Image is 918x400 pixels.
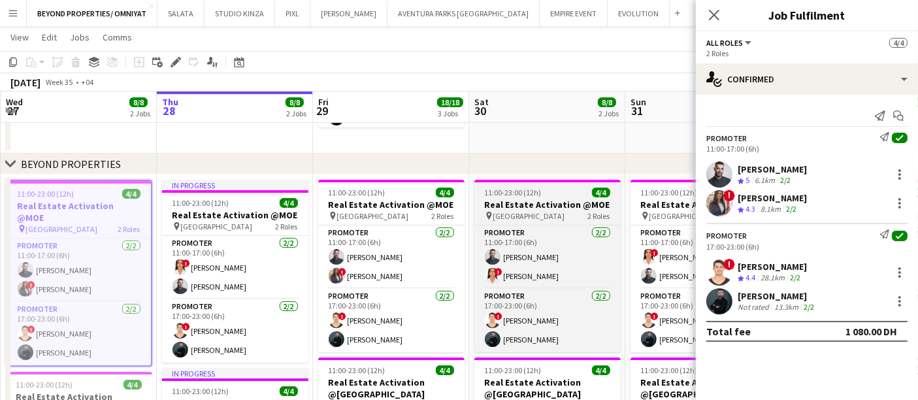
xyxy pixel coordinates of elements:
[182,323,190,331] span: !
[6,180,152,367] app-job-card: 11:00-23:00 (12h)4/4Real Estate Activation @MOE [GEOGRAPHIC_DATA]2 RolesPromoter2/211:00-17:00 (6...
[318,289,465,352] app-card-role: Promoter2/217:00-23:00 (6h)![PERSON_NAME][PERSON_NAME]
[338,268,346,276] span: !
[286,108,306,118] div: 2 Jobs
[318,180,465,352] app-job-card: 11:00-23:00 (12h)4/4Real Estate Activation @MOE [GEOGRAPHIC_DATA]2 RolesPromoter2/211:00-17:00 (6...
[706,231,747,241] div: Promoter
[495,268,502,276] span: !
[162,299,308,363] app-card-role: Promoter2/217:00-23:00 (6h)![PERSON_NAME][PERSON_NAME]
[43,77,76,87] span: Week 35
[172,386,229,396] span: 11:00-23:00 (12h)
[474,199,621,210] h3: Real Estate Activation @MOE
[631,289,777,352] app-card-role: Promoter2/217:00-23:00 (6h)![PERSON_NAME][PERSON_NAME]
[162,368,308,378] div: In progress
[706,48,908,58] div: 2 Roles
[26,224,98,234] span: [GEOGRAPHIC_DATA]
[631,199,777,210] h3: Real Estate Activation @MOE
[162,180,308,190] div: In progress
[162,209,308,221] h3: Real Estate Activation @MOE
[6,96,23,108] span: Wed
[205,1,275,26] button: STUDIO KINZA
[474,289,621,352] app-card-role: Promoter2/217:00-23:00 (6h)![PERSON_NAME][PERSON_NAME]
[706,325,751,338] div: Total fee
[790,273,800,282] app-skills-label: 2/2
[182,259,190,267] span: !
[122,189,140,199] span: 4/4
[123,380,142,390] span: 4/4
[276,222,298,231] span: 2 Roles
[275,1,310,26] button: PIXL
[631,180,777,352] app-job-card: 11:00-23:00 (12h)4/4Real Estate Activation @MOE [GEOGRAPHIC_DATA]2 RolesPromoter2/211:00-17:00 (6...
[4,103,23,118] span: 27
[474,180,621,352] app-job-card: 11:00-23:00 (12h)4/4Real Estate Activation @MOE [GEOGRAPHIC_DATA]2 RolesPromoter2/211:00-17:00 (6...
[129,97,148,107] span: 8/8
[27,1,157,26] button: BEYOND PROPERTIES/ OMNIYAT
[723,190,735,201] span: !
[18,189,74,199] span: 11:00-23:00 (12h)
[474,96,489,108] span: Sat
[436,188,454,197] span: 4/4
[157,1,205,26] button: SALATA
[738,163,807,175] div: [PERSON_NAME]
[10,31,29,43] span: View
[337,211,409,221] span: [GEOGRAPHIC_DATA]
[629,103,646,118] span: 31
[758,273,787,284] div: 28.1km
[631,96,646,108] span: Sun
[472,103,489,118] span: 30
[318,225,465,289] app-card-role: Promoter2/211:00-17:00 (6h)[PERSON_NAME]![PERSON_NAME]
[738,302,772,312] div: Not rated
[7,200,151,224] h3: Real Estate Activation @MOE
[318,96,329,108] span: Fri
[631,225,777,289] app-card-role: Promoter2/211:00-17:00 (6h)![PERSON_NAME][PERSON_NAME]
[495,312,502,320] span: !
[485,365,542,375] span: 11:00-23:00 (12h)
[387,1,540,26] button: AVENTURA PARKS [GEOGRAPHIC_DATA]
[97,29,137,46] a: Comms
[592,188,610,197] span: 4/4
[432,211,454,221] span: 2 Roles
[280,198,298,208] span: 4/4
[162,236,308,299] app-card-role: Promoter2/211:00-17:00 (6h)![PERSON_NAME][PERSON_NAME]
[723,259,735,271] span: !
[318,199,465,210] h3: Real Estate Activation @MOE
[436,365,454,375] span: 4/4
[65,29,95,46] a: Jobs
[7,239,151,302] app-card-role: Promoter2/211:00-17:00 (6h)[PERSON_NAME]![PERSON_NAME]
[280,386,298,396] span: 4/4
[16,380,73,390] span: 11:00-23:00 (12h)
[598,108,619,118] div: 2 Jobs
[21,158,121,171] div: BEYOND PROPERTIES
[130,108,150,118] div: 2 Jobs
[27,325,35,333] span: !
[746,175,749,185] span: 5
[845,325,897,338] div: 1 080.00 DH
[738,290,817,302] div: [PERSON_NAME]
[316,103,329,118] span: 29
[493,211,565,221] span: [GEOGRAPHIC_DATA]
[162,96,178,108] span: Thu
[329,188,385,197] span: 11:00-23:00 (12h)
[696,7,918,24] h3: Job Fulfilment
[160,103,178,118] span: 28
[651,312,659,320] span: !
[162,180,308,363] div: In progress11:00-23:00 (12h)4/4Real Estate Activation @MOE [GEOGRAPHIC_DATA]2 RolesPromoter2/211:...
[746,204,755,214] span: 4.3
[438,108,463,118] div: 3 Jobs
[649,211,721,221] span: [GEOGRAPHIC_DATA]
[598,97,616,107] span: 8/8
[651,249,659,257] span: !
[631,376,777,400] h3: Real Estate Activation @[GEOGRAPHIC_DATA]
[608,1,670,26] button: EVOLUTION
[738,261,807,273] div: [PERSON_NAME]
[338,312,346,320] span: !
[804,302,814,312] app-skills-label: 2/2
[696,63,918,95] div: Confirmed
[540,1,608,26] button: EMPIRE EVENT
[42,31,57,43] span: Edit
[758,204,783,215] div: 8.1km
[5,29,34,46] a: View
[474,376,621,400] h3: Real Estate Activation @[GEOGRAPHIC_DATA]
[706,133,747,143] div: Promoter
